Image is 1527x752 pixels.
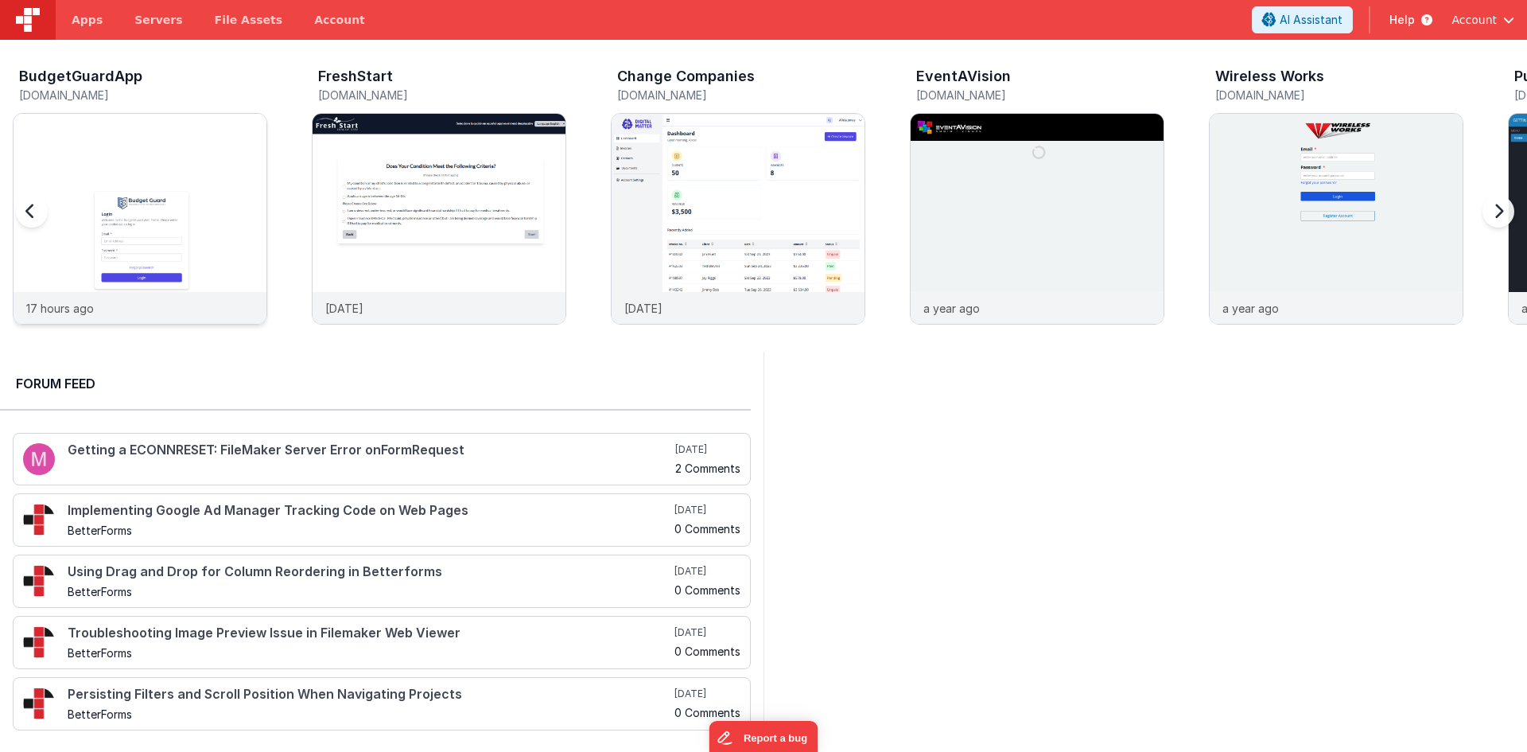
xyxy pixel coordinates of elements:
span: Servers [134,12,182,28]
p: a year ago [923,300,980,317]
h5: [DATE] [674,565,740,578]
h5: [DOMAIN_NAME] [617,89,865,101]
h5: [DATE] [674,504,740,516]
h2: Forum Feed [16,374,735,393]
span: Apps [72,12,103,28]
h4: Troubleshooting Image Preview Issue in Filemaker Web Viewer [68,626,671,641]
h5: BetterForms [68,708,671,720]
span: AI Assistant [1280,12,1342,28]
p: [DATE] [624,300,662,317]
h5: [DATE] [674,626,740,639]
p: [DATE] [325,300,363,317]
h5: BetterForms [68,647,671,659]
h5: 0 Comments [674,584,740,596]
span: Account [1451,12,1497,28]
h5: BetterForms [68,524,671,536]
h5: [DOMAIN_NAME] [1215,89,1463,101]
h3: BudgetGuardApp [19,68,142,84]
a: Persisting Filters and Scroll Position When Navigating Projects BetterForms [DATE] 0 Comments [13,677,751,731]
h5: 0 Comments [674,707,740,719]
h5: [DOMAIN_NAME] [19,89,267,101]
h4: Getting a ECONNRESET: FileMaker Server Error onFormRequest [68,443,672,458]
button: AI Assistant [1252,6,1353,33]
h4: Persisting Filters and Scroll Position When Navigating Projects [68,688,671,702]
h4: Using Drag and Drop for Column Reordering in Betterforms [68,565,671,579]
a: Using Drag and Drop for Column Reordering in Betterforms BetterForms [DATE] 0 Comments [13,555,751,608]
h3: FreshStart [318,68,393,84]
h3: Change Companies [617,68,755,84]
img: 295_2.png [23,504,55,536]
h5: [DOMAIN_NAME] [916,89,1164,101]
h4: Implementing Google Ad Manager Tracking Code on Web Pages [68,504,671,518]
a: Getting a ECONNRESET: FileMaker Server Error onFormRequest [DATE] 2 Comments [13,433,751,485]
h3: Wireless Works [1215,68,1324,84]
h5: [DATE] [674,688,740,700]
img: 100.png [23,443,55,475]
h3: EventAVision [916,68,1011,84]
a: Troubleshooting Image Preview Issue in Filemaker Web Viewer BetterForms [DATE] 0 Comments [13,616,751,669]
img: 295_2.png [23,688,55,719]
button: Account [1451,12,1514,28]
span: Help [1389,12,1415,28]
h5: [DATE] [675,443,740,456]
h5: BetterForms [68,586,671,598]
img: 295_2.png [23,626,55,658]
a: Implementing Google Ad Manager Tracking Code on Web Pages BetterForms [DATE] 0 Comments [13,493,751,547]
p: a year ago [1222,300,1279,317]
h5: [DOMAIN_NAME] [318,89,566,101]
h5: 0 Comments [674,645,740,657]
span: File Assets [215,12,283,28]
h5: 0 Comments [674,523,740,535]
img: 295_2.png [23,565,55,597]
h5: 2 Comments [675,462,740,474]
